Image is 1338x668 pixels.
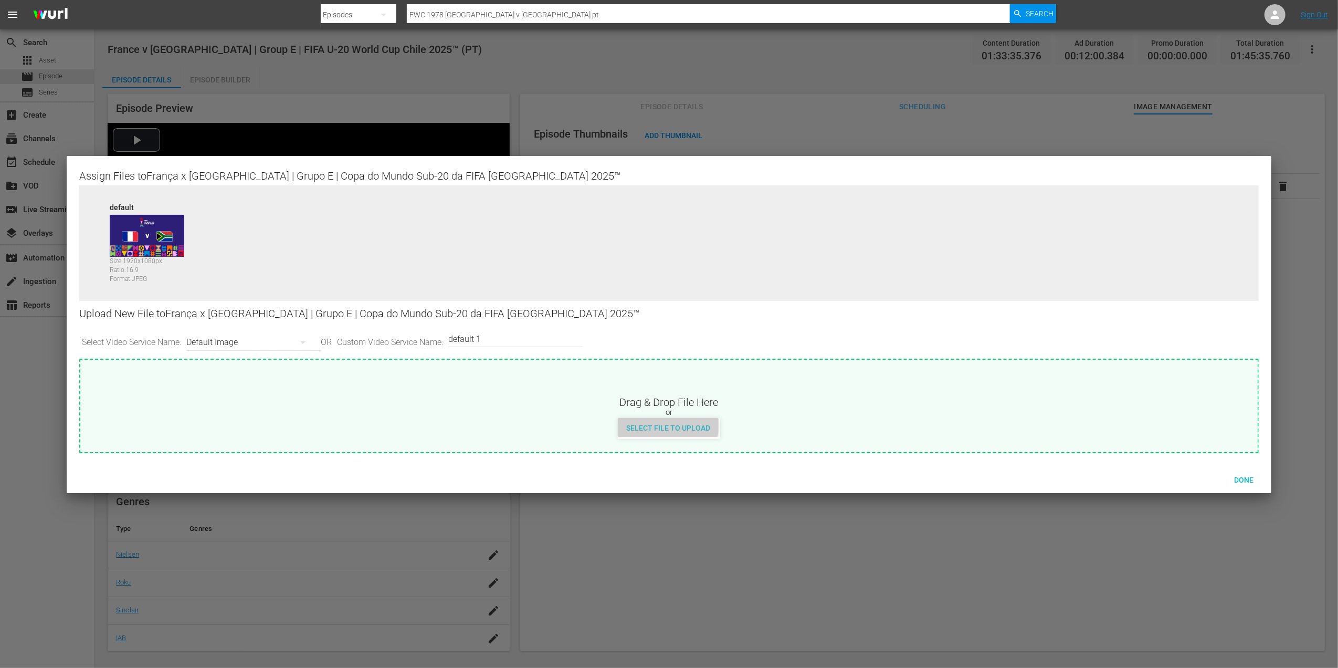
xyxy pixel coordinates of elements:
span: menu [6,8,19,21]
span: Search [1026,4,1053,23]
button: Select File to Upload [618,418,719,437]
div: Size: 1920 x 1080 px Ratio: 16:9 Format: JPEG [110,257,194,279]
div: Drag & Drop File Here [80,395,1257,408]
button: Search [1010,4,1056,23]
img: 91134653-default_v1.jpg [110,215,184,257]
div: default [110,202,194,210]
div: Default Image [186,328,315,357]
a: Sign Out [1301,11,1328,19]
div: or [80,408,1257,418]
span: Select File to Upload [618,424,719,432]
button: Done [1221,470,1267,489]
span: OR [318,337,334,349]
div: Assign Files to França x [GEOGRAPHIC_DATA] | Grupo E | Copa do Mundo Sub-20 da FIFA [GEOGRAPHIC_D... [79,169,1258,181]
span: Done [1226,476,1262,484]
span: Select Video Service Name: [79,337,184,349]
div: Upload New File to França x [GEOGRAPHIC_DATA] | Grupo E | Copa do Mundo Sub-20 da FIFA [GEOGRAPHI... [79,301,1258,327]
img: ans4CAIJ8jUAAAAAAAAAAAAAAAAAAAAAAAAgQb4GAAAAAAAAAAAAAAAAAAAAAAAAJMjXAAAAAAAAAAAAAAAAAAAAAAAAgAT5G... [25,3,76,27]
span: Custom Video Service Name: [334,337,446,349]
